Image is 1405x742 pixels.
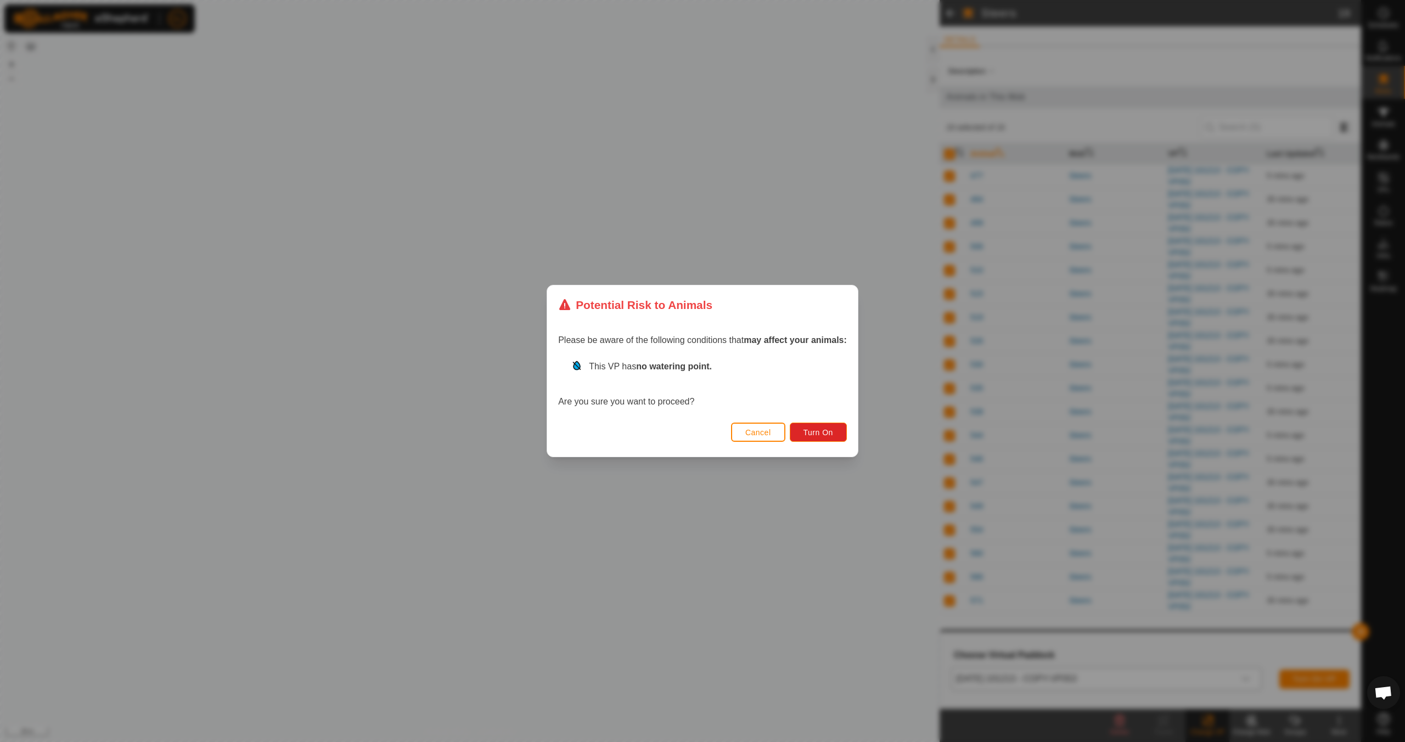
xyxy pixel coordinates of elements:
[803,428,833,437] span: Turn On
[790,423,847,442] button: Turn On
[558,296,712,313] div: Potential Risk to Animals
[744,335,847,345] strong: may affect your animals:
[589,362,712,371] span: This VP has
[558,335,847,345] span: Please be aware of the following conditions that
[636,362,712,371] strong: no watering point.
[1367,676,1400,709] div: Open chat
[745,428,771,437] span: Cancel
[731,423,785,442] button: Cancel
[558,360,847,408] div: Are you sure you want to proceed?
